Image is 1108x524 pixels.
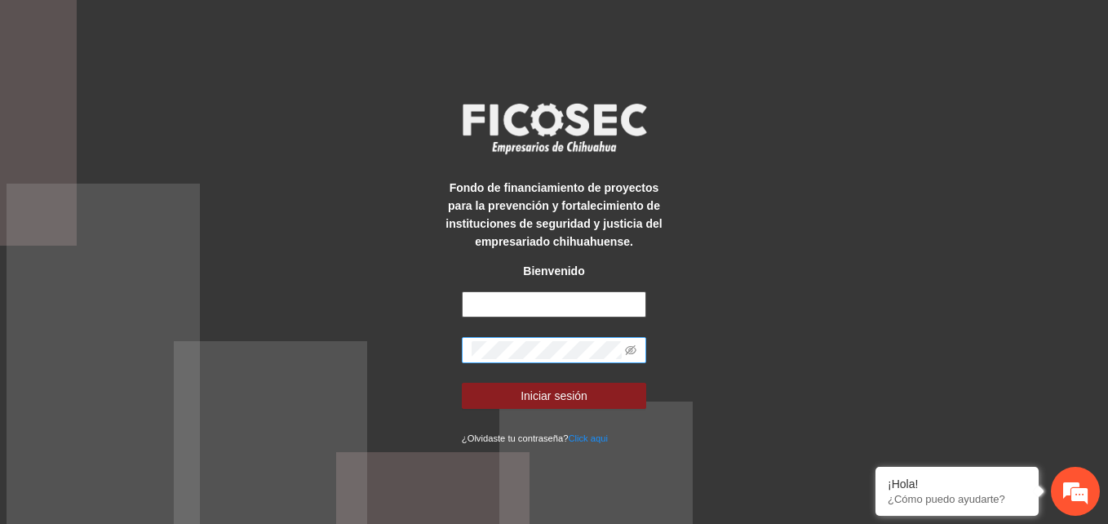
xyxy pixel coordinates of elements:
img: logo [452,98,656,158]
span: Iniciar sesión [521,387,587,405]
span: eye-invisible [625,344,636,356]
strong: Bienvenido [523,264,584,278]
a: Click aqui [568,433,608,443]
p: ¿Cómo puedo ayudarte? [888,493,1026,505]
div: ¡Hola! [888,477,1026,491]
small: ¿Olvidaste tu contraseña? [462,433,608,443]
strong: Fondo de financiamiento de proyectos para la prevención y fortalecimiento de instituciones de seg... [445,181,662,248]
button: Iniciar sesión [462,383,646,409]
